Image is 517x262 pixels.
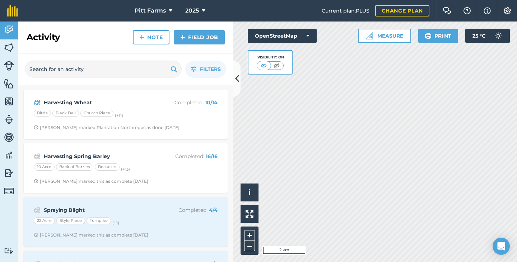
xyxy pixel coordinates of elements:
p: Completed : [160,99,218,106]
img: svg+xml;base64,PD94bWwgdmVyc2lvbj0iMS4wIiBlbmNvZGluZz0idXRmLTgiPz4KPCEtLSBHZW5lcmF0b3I6IEFkb2JlIE... [4,168,14,178]
div: [PERSON_NAME] marked this as complete [DATE] [34,232,148,238]
a: Field Job [174,30,225,44]
img: A question mark icon [463,7,471,14]
a: Spraying BlightCompleted: 4/422 AcreStyle PieceTurnpike(+1)Clock with arrow pointing clockwise[PE... [28,201,223,242]
img: svg+xml;base64,PHN2ZyB4bWxucz0iaHR0cDovL3d3dy53My5vcmcvMjAwMC9zdmciIHdpZHRoPSI1MCIgaGVpZ2h0PSI0MC... [272,62,281,69]
div: Open Intercom Messenger [493,238,510,255]
span: Pitt Farms [135,6,166,15]
small: (+ 11 ) [115,113,123,118]
h2: Activity [27,32,60,43]
button: Print [418,29,458,43]
input: Search for an activity [25,61,182,78]
img: svg+xml;base64,PD94bWwgdmVyc2lvbj0iMS4wIiBlbmNvZGluZz0idXRmLTgiPz4KPCEtLSBHZW5lcmF0b3I6IEFkb2JlIE... [34,206,41,214]
button: i [241,184,258,201]
img: svg+xml;base64,PD94bWwgdmVyc2lvbj0iMS4wIiBlbmNvZGluZz0idXRmLTgiPz4KPCEtLSBHZW5lcmF0b3I6IEFkb2JlIE... [4,186,14,196]
img: svg+xml;base64,PD94bWwgdmVyc2lvbj0iMS4wIiBlbmNvZGluZz0idXRmLTgiPz4KPCEtLSBHZW5lcmF0b3I6IEFkb2JlIE... [491,29,506,43]
img: A cog icon [503,7,512,14]
img: svg+xml;base64,PHN2ZyB4bWxucz0iaHR0cDovL3d3dy53My5vcmcvMjAwMC9zdmciIHdpZHRoPSIxNyIgaGVpZ2h0PSIxNy... [484,6,491,15]
div: Turnpike [87,217,111,224]
div: Style Piece [56,217,85,224]
img: svg+xml;base64,PD94bWwgdmVyc2lvbj0iMS4wIiBlbmNvZGluZz0idXRmLTgiPz4KPCEtLSBHZW5lcmF0b3I6IEFkb2JlIE... [4,150,14,161]
small: (+ 13 ) [121,167,130,172]
strong: Harvesting Spring Barley [44,152,158,160]
div: Church Piece [80,110,113,117]
button: Filters [185,61,226,78]
div: Visibility: On [257,54,284,60]
button: OpenStreetMap [248,29,317,43]
div: Becketts [95,163,120,171]
img: svg+xml;base64,PHN2ZyB4bWxucz0iaHR0cDovL3d3dy53My5vcmcvMjAwMC9zdmciIHdpZHRoPSI1NiIgaGVpZ2h0PSI2MC... [4,96,14,107]
strong: 10 / 14 [205,99,218,106]
div: [PERSON_NAME] marked Plantation Northrepps as done [DATE] [34,125,180,130]
img: svg+xml;base64,PD94bWwgdmVyc2lvbj0iMS4wIiBlbmNvZGluZz0idXRmLTgiPz4KPCEtLSBHZW5lcmF0b3I6IEFkb2JlIE... [4,132,14,143]
img: Ruler icon [366,32,373,39]
div: 10 Acre [34,163,55,171]
span: Current plan : PLUS [322,7,369,15]
strong: 4 / 4 [209,207,218,213]
a: Change plan [375,5,429,16]
button: 25 °C [465,29,510,43]
button: Measure [358,29,411,43]
img: svg+xml;base64,PD94bWwgdmVyc2lvbj0iMS4wIiBlbmNvZGluZz0idXRmLTgiPz4KPCEtLSBHZW5lcmF0b3I6IEFkb2JlIE... [4,247,14,254]
p: Completed : [160,152,218,160]
img: svg+xml;base64,PHN2ZyB4bWxucz0iaHR0cDovL3d3dy53My5vcmcvMjAwMC9zdmciIHdpZHRoPSIxNCIgaGVpZ2h0PSIyNC... [180,33,185,42]
strong: 16 / 16 [206,153,218,159]
img: Two speech bubbles overlapping with the left bubble in the forefront [443,7,451,14]
a: Harvesting Spring BarleyCompleted: 16/1610 AcreBack of BarriesBecketts(+13)Clock with arrow point... [28,148,223,189]
img: svg+xml;base64,PD94bWwgdmVyc2lvbj0iMS4wIiBlbmNvZGluZz0idXRmLTgiPz4KPCEtLSBHZW5lcmF0b3I6IEFkb2JlIE... [4,114,14,125]
img: svg+xml;base64,PHN2ZyB4bWxucz0iaHR0cDovL3d3dy53My5vcmcvMjAwMC9zdmciIHdpZHRoPSIxOSIgaGVpZ2h0PSIyNC... [171,65,177,73]
div: 22 Acre [34,217,55,224]
img: svg+xml;base64,PD94bWwgdmVyc2lvbj0iMS4wIiBlbmNvZGluZz0idXRmLTgiPz4KPCEtLSBHZW5lcmF0b3I6IEFkb2JlIE... [34,152,41,161]
img: svg+xml;base64,PD94bWwgdmVyc2lvbj0iMS4wIiBlbmNvZGluZz0idXRmLTgiPz4KPCEtLSBHZW5lcmF0b3I6IEFkb2JlIE... [4,61,14,71]
img: Clock with arrow pointing clockwise [34,125,38,130]
button: – [244,241,255,251]
span: 25 ° C [472,29,485,43]
img: svg+xml;base64,PHN2ZyB4bWxucz0iaHR0cDovL3d3dy53My5vcmcvMjAwMC9zdmciIHdpZHRoPSI1NiIgaGVpZ2h0PSI2MC... [4,42,14,53]
p: Completed : [160,206,218,214]
a: Harvesting WheatCompleted: 10/14BirdsBlack DellChurch Piece(+11)Clock with arrow pointing clockwi... [28,94,223,135]
img: Clock with arrow pointing clockwise [34,179,38,184]
img: svg+xml;base64,PHN2ZyB4bWxucz0iaHR0cDovL3d3dy53My5vcmcvMjAwMC9zdmciIHdpZHRoPSIxNCIgaGVpZ2h0PSIyNC... [139,33,144,42]
div: Birds [34,110,51,117]
button: + [244,230,255,241]
img: Four arrows, one pointing top left, one top right, one bottom right and the last bottom left [246,210,253,218]
img: svg+xml;base64,PHN2ZyB4bWxucz0iaHR0cDovL3d3dy53My5vcmcvMjAwMC9zdmciIHdpZHRoPSIxOSIgaGVpZ2h0PSIyNC... [425,32,432,40]
strong: Spraying Blight [44,206,158,214]
div: Back of Barries [56,163,93,171]
span: Filters [200,65,221,73]
img: Clock with arrow pointing clockwise [34,233,38,237]
a: Note [133,30,169,44]
span: i [248,188,251,197]
img: svg+xml;base64,PHN2ZyB4bWxucz0iaHR0cDovL3d3dy53My5vcmcvMjAwMC9zdmciIHdpZHRoPSI1NiIgaGVpZ2h0PSI2MC... [4,78,14,89]
img: svg+xml;base64,PHN2ZyB4bWxucz0iaHR0cDovL3d3dy53My5vcmcvMjAwMC9zdmciIHdpZHRoPSI1MCIgaGVpZ2h0PSI0MC... [259,62,268,69]
img: svg+xml;base64,PD94bWwgdmVyc2lvbj0iMS4wIiBlbmNvZGluZz0idXRmLTgiPz4KPCEtLSBHZW5lcmF0b3I6IEFkb2JlIE... [4,24,14,35]
img: fieldmargin Logo [7,5,18,16]
strong: Harvesting Wheat [44,99,158,106]
div: [PERSON_NAME] marked this as complete [DATE] [34,178,148,184]
div: Black Dell [52,110,79,117]
img: svg+xml;base64,PD94bWwgdmVyc2lvbj0iMS4wIiBlbmNvZGluZz0idXRmLTgiPz4KPCEtLSBHZW5lcmF0b3I6IEFkb2JlIE... [34,98,41,107]
span: 2025 [185,6,199,15]
small: (+ 1 ) [112,220,119,225]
